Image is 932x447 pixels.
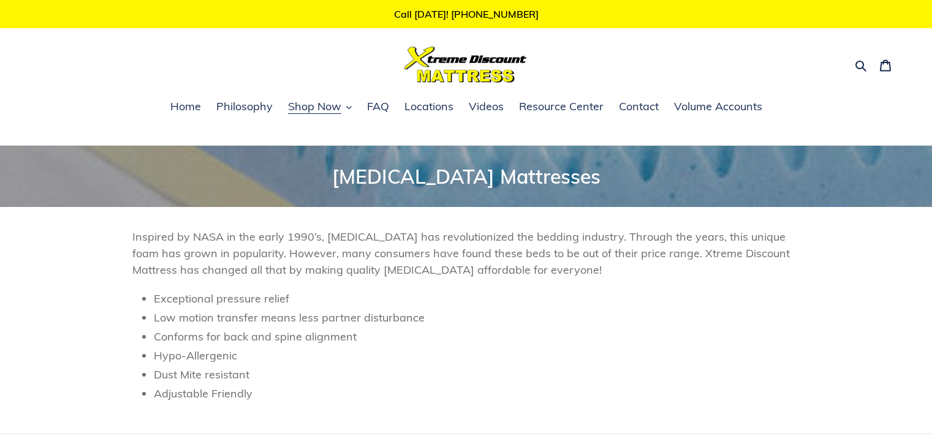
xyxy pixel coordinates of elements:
[404,99,453,114] span: Locations
[519,99,604,114] span: Resource Center
[513,98,610,116] a: Resource Center
[216,99,273,114] span: Philosophy
[463,98,510,116] a: Videos
[132,228,800,278] p: Inspired by NASA in the early 1990’s, [MEDICAL_DATA] has revolutionized the bedding industry. Thr...
[154,309,800,326] li: Low motion transfer means less partner disturbance
[361,98,395,116] a: FAQ
[398,98,460,116] a: Locations
[469,99,504,114] span: Videos
[164,98,207,116] a: Home
[619,99,659,114] span: Contact
[210,98,279,116] a: Philosophy
[613,98,665,116] a: Contact
[367,99,389,114] span: FAQ
[404,47,527,83] img: Xtreme Discount Mattress
[288,99,341,114] span: Shop Now
[674,99,762,114] span: Volume Accounts
[154,328,800,345] li: Conforms for back and spine alignment
[154,290,800,307] li: Exceptional pressure relief
[170,99,201,114] span: Home
[668,98,768,116] a: Volume Accounts
[332,164,600,189] span: [MEDICAL_DATA] Mattresses
[154,385,800,402] li: Adjustable Friendly
[154,366,800,383] li: Dust Mite resistant
[154,347,800,364] li: Hypo-Allergenic
[282,98,358,116] button: Shop Now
